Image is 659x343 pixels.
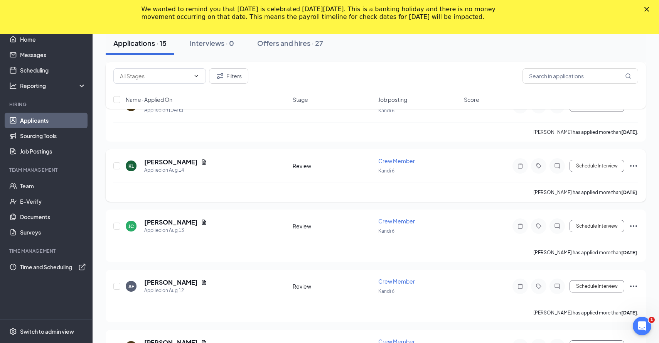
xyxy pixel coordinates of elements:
[113,38,167,48] div: Applications · 15
[644,7,652,12] div: Close
[144,278,198,287] h5: [PERSON_NAME]
[553,283,562,289] svg: ChatInactive
[201,279,207,286] svg: Document
[293,282,374,290] div: Review
[20,113,86,128] a: Applicants
[20,328,74,335] div: Switch to admin view
[142,5,506,21] div: We wanted to remind you that [DATE] is celebrated [DATE][DATE]. This is a banking holiday and the...
[20,225,86,240] a: Surveys
[128,223,134,230] div: JC
[553,163,562,169] svg: ChatInactive
[534,283,543,289] svg: Tag
[629,161,638,171] svg: Ellipses
[144,158,198,166] h5: [PERSON_NAME]
[533,249,638,256] p: [PERSON_NAME] has applied more than .
[621,129,637,135] b: [DATE]
[190,38,234,48] div: Interviews · 0
[144,166,207,174] div: Applied on Aug 14
[9,328,17,335] svg: Settings
[9,248,84,254] div: TIME MANAGEMENT
[621,250,637,255] b: [DATE]
[570,220,624,232] button: Schedule Interview
[120,72,190,80] input: All Stages
[378,218,415,225] span: Crew Member
[209,68,248,84] button: Filter Filters
[20,82,86,90] div: Reporting
[649,317,655,323] span: 1
[533,129,638,135] p: [PERSON_NAME] has applied more than .
[621,310,637,316] b: [DATE]
[621,189,637,195] b: [DATE]
[128,283,134,290] div: AF
[144,226,207,234] div: Applied on Aug 13
[533,189,638,196] p: [PERSON_NAME] has applied more than .
[516,223,525,229] svg: Note
[9,82,17,90] svg: Analysis
[20,128,86,144] a: Sourcing Tools
[20,259,86,275] a: Time and SchedulingExternalLink
[516,283,525,289] svg: Note
[533,309,638,316] p: [PERSON_NAME] has applied more than .
[629,282,638,291] svg: Ellipses
[378,228,394,234] span: Kandi 6
[126,96,172,103] span: Name · Applied On
[378,96,407,103] span: Job posting
[20,32,86,47] a: Home
[144,287,207,294] div: Applied on Aug 12
[464,96,479,103] span: Score
[9,167,84,173] div: Team Management
[633,317,651,335] iframe: Intercom live chat
[625,73,631,79] svg: MagnifyingGlass
[20,209,86,225] a: Documents
[20,194,86,209] a: E-Verify
[534,223,543,229] svg: Tag
[293,96,308,103] span: Stage
[20,63,86,78] a: Scheduling
[522,68,638,84] input: Search in applications
[20,178,86,194] a: Team
[9,101,84,108] div: Hiring
[293,222,374,230] div: Review
[516,163,525,169] svg: Note
[629,221,638,231] svg: Ellipses
[570,160,624,172] button: Schedule Interview
[144,218,198,226] h5: [PERSON_NAME]
[378,278,415,285] span: Crew Member
[201,219,207,225] svg: Document
[20,144,86,159] a: Job Postings
[293,162,374,170] div: Review
[201,159,207,165] svg: Document
[257,38,323,48] div: Offers and hires · 27
[128,163,134,169] div: KL
[378,288,394,294] span: Kandi 6
[378,168,394,174] span: Kandi 6
[193,73,199,79] svg: ChevronDown
[534,163,543,169] svg: Tag
[553,223,562,229] svg: ChatInactive
[20,47,86,63] a: Messages
[378,157,415,164] span: Crew Member
[570,280,624,292] button: Schedule Interview
[216,71,225,81] svg: Filter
